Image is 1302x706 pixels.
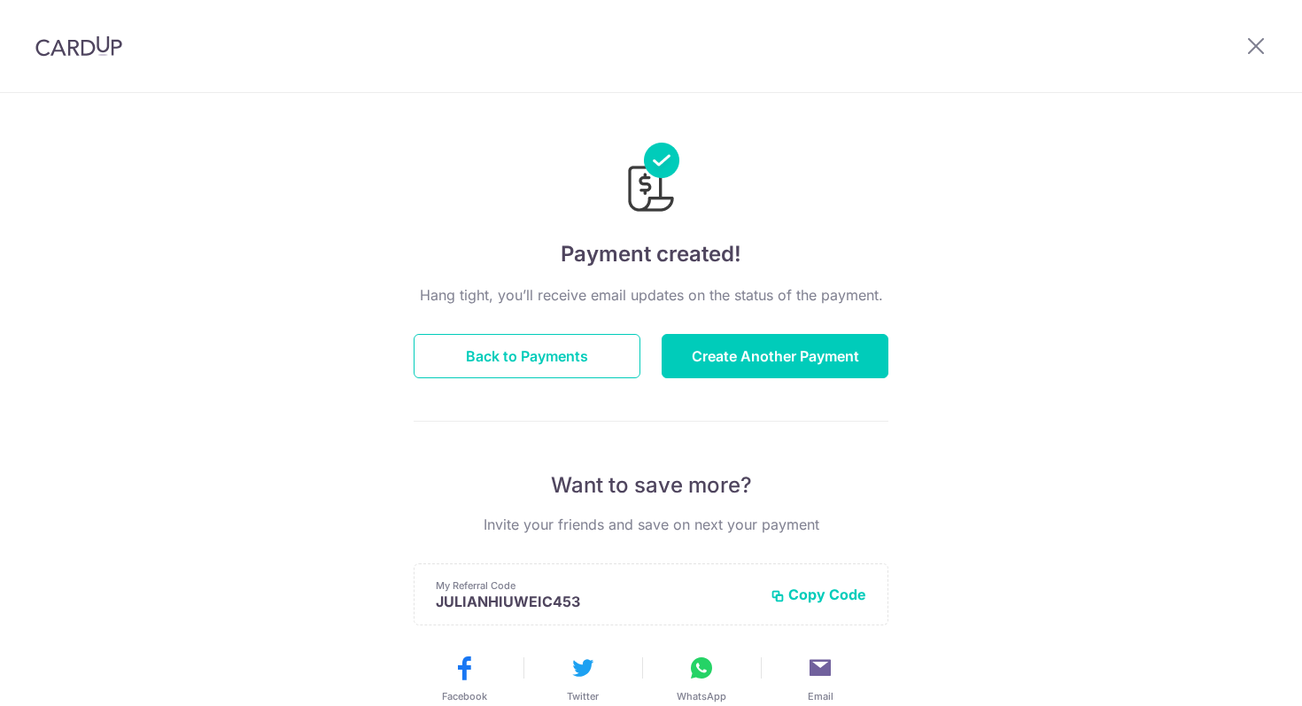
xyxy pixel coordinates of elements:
[531,654,635,703] button: Twitter
[768,654,872,703] button: Email
[414,334,640,378] button: Back to Payments
[662,334,888,378] button: Create Another Payment
[414,514,888,535] p: Invite your friends and save on next your payment
[567,689,599,703] span: Twitter
[35,35,122,57] img: CardUp
[414,284,888,306] p: Hang tight, you’ll receive email updates on the status of the payment.
[623,143,679,217] img: Payments
[442,689,487,703] span: Facebook
[436,593,756,610] p: JULIANHIUWEIC453
[414,471,888,500] p: Want to save more?
[677,689,726,703] span: WhatsApp
[414,238,888,270] h4: Payment created!
[808,689,833,703] span: Email
[436,578,756,593] p: My Referral Code
[771,586,866,603] button: Copy Code
[412,654,516,703] button: Facebook
[649,654,754,703] button: WhatsApp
